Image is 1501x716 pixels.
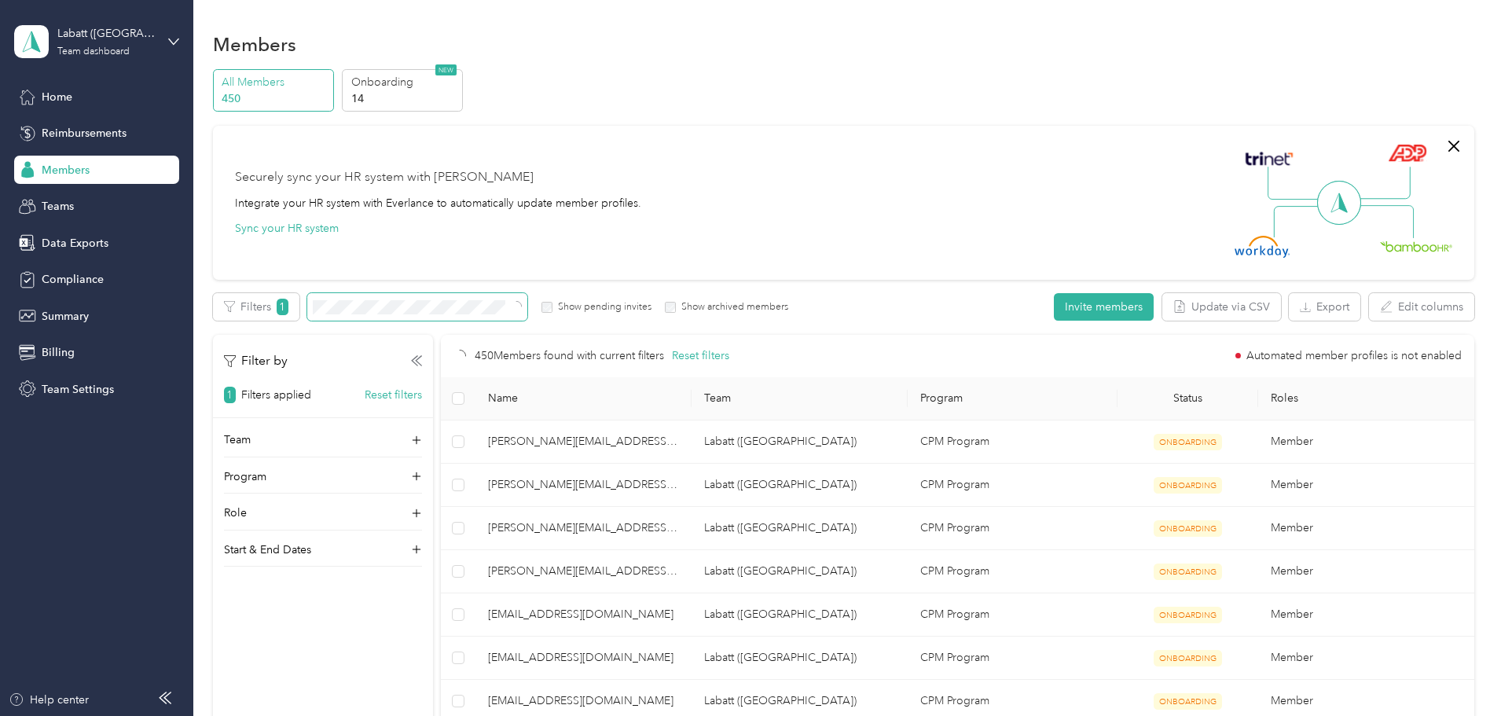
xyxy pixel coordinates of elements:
span: [EMAIL_ADDRESS][DOMAIN_NAME] [488,692,679,710]
span: [PERSON_NAME][EMAIL_ADDRESS][DOMAIN_NAME] [488,433,679,450]
span: Summary [42,308,89,325]
p: Filters applied [241,387,311,403]
span: Reimbursements [42,125,127,141]
button: Filters1 [213,293,299,321]
td: jaylunickpor7@hotmail.com [475,593,692,637]
th: Name [475,377,692,420]
td: ONBOARDING [1117,507,1258,550]
td: david.mirabeau@labatt.com [475,464,692,507]
span: ONBOARDING [1154,520,1222,537]
p: All Members [222,74,328,90]
p: Program [224,468,266,485]
td: Member [1258,464,1474,507]
button: Reset filters [365,387,422,403]
p: 450 Members found with current filters [475,347,664,365]
span: NEW [435,64,457,75]
td: Member [1258,550,1474,593]
span: Team Settings [42,381,114,398]
h1: Members [213,36,296,53]
button: Reset filters [672,347,729,365]
td: CPM Program [908,464,1118,507]
img: BambooHR [1380,241,1452,252]
span: Name [488,391,679,405]
td: Member [1258,593,1474,637]
td: Member [1258,507,1474,550]
p: 450 [222,90,328,107]
td: ONBOARDING [1117,420,1258,464]
td: ONBOARDING [1117,550,1258,593]
p: Role [224,505,247,521]
span: ONBOARDING [1154,434,1222,450]
th: Program [908,377,1118,420]
td: Labatt (Quebec) [692,420,908,464]
span: ONBOARDING [1154,650,1222,666]
td: CPM Program [908,507,1118,550]
th: Roles [1258,377,1474,420]
p: 14 [351,90,458,107]
div: Securely sync your HR system with [PERSON_NAME] [235,168,534,187]
td: Member [1258,420,1474,464]
img: Line Left Down [1273,205,1328,237]
button: Sync your HR system [235,220,339,237]
span: ONBOARDING [1154,607,1222,623]
img: Line Left Up [1268,167,1323,200]
td: Labatt (Quebec) [692,593,908,637]
div: Integrate your HR system with Everlance to automatically update member profiles. [235,195,641,211]
span: ONBOARDING [1154,693,1222,710]
img: Workday [1235,236,1290,258]
div: Labatt ([GEOGRAPHIC_DATA]) [57,25,156,42]
label: Show archived members [676,300,788,314]
th: Status [1117,377,1257,420]
td: isaac.dalpe@labatt.com [475,507,692,550]
span: Data Exports [42,235,108,252]
td: jared.stewart1@labatt.com [475,550,692,593]
span: [EMAIL_ADDRESS][DOMAIN_NAME] [488,649,679,666]
td: CPM Program [908,420,1118,464]
img: Line Right Up [1356,167,1411,200]
span: Home [42,89,72,105]
td: alexandre.larivere@labatt.com [475,420,692,464]
button: Invite members [1054,293,1154,321]
img: Line Right Down [1359,205,1414,239]
p: Team [224,431,251,448]
label: Show pending invites [552,300,651,314]
td: Labatt (Quebec) [692,637,908,680]
span: Members [42,162,90,178]
button: Edit columns [1369,293,1474,321]
td: Labatt (Quebec) [692,507,908,550]
td: CPM Program [908,550,1118,593]
td: ONBOARDING [1117,464,1258,507]
button: Help center [9,692,89,708]
span: [PERSON_NAME][EMAIL_ADDRESS][DOMAIN_NAME] [488,476,679,494]
span: Automated member profiles is not enabled [1246,351,1462,362]
span: ONBOARDING [1154,564,1222,580]
img: ADP [1388,144,1426,162]
td: CPM Program [908,637,1118,680]
td: Labatt (Quebec) [692,464,908,507]
p: Onboarding [351,74,458,90]
span: [EMAIL_ADDRESS][DOMAIN_NAME] [488,606,679,623]
span: Billing [42,344,75,361]
td: martinjeremi@gmail.com [475,637,692,680]
td: ONBOARDING [1117,637,1258,680]
p: Start & End Dates [224,542,311,558]
td: Labatt (Quebec) [692,550,908,593]
span: 1 [277,299,288,315]
span: Teams [42,198,74,215]
th: Team [692,377,908,420]
span: [PERSON_NAME][EMAIL_ADDRESS][DOMAIN_NAME] [488,520,679,537]
img: Trinet [1242,148,1297,170]
iframe: Everlance-gr Chat Button Frame [1413,628,1501,716]
div: Team dashboard [57,47,130,57]
span: 1 [224,387,236,403]
td: CPM Program [908,593,1118,637]
button: Export [1289,293,1360,321]
span: Compliance [42,271,104,288]
p: Filter by [224,351,288,371]
button: Update via CSV [1162,293,1281,321]
span: ONBOARDING [1154,477,1222,494]
td: ONBOARDING [1117,593,1258,637]
td: Member [1258,637,1474,680]
span: [PERSON_NAME][EMAIL_ADDRESS][DOMAIN_NAME] [488,563,679,580]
